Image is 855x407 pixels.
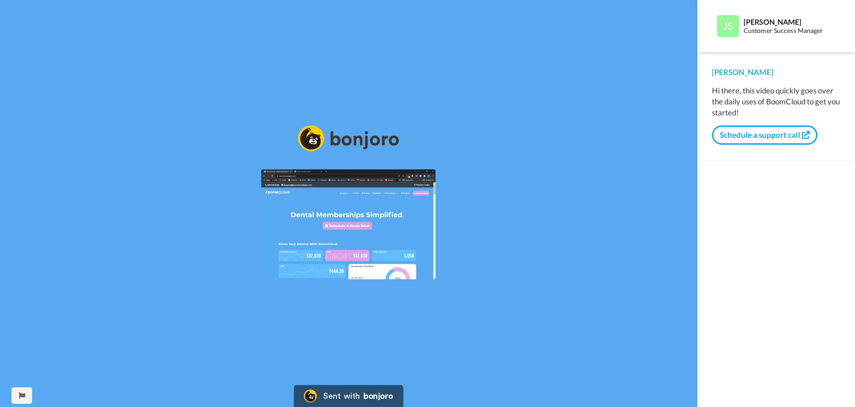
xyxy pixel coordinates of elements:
button: Schedule a support call [712,125,817,145]
img: logo_full.png [298,125,399,152]
img: Bonjoro Logo [304,390,317,402]
div: Hi there, this video quickly goes over the daily uses of BoomCloud to get you started! [712,85,840,118]
a: Bonjoro LogoSent withbonjoro [294,385,403,407]
div: [PERSON_NAME] [744,17,840,26]
div: [PERSON_NAME] [712,67,840,78]
img: 48abb0bb-e1e5-46d8-a22a-d02caadd25d4_thumbnail_source.jpg [261,169,436,279]
div: Customer Success Manager [744,27,840,35]
div: Sent with [323,392,360,400]
div: bonjoro [364,392,393,400]
img: Profile Image [717,15,739,37]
